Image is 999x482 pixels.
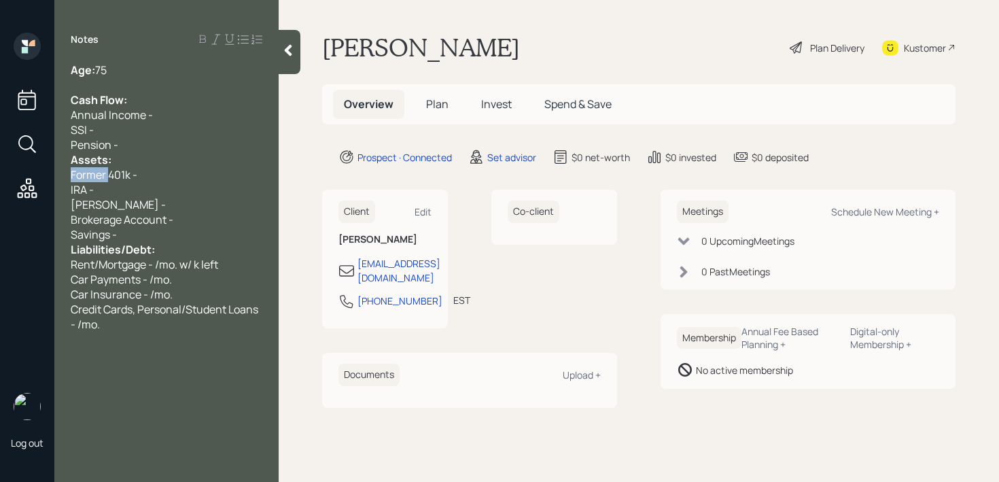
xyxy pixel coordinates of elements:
h6: [PERSON_NAME] [338,234,432,245]
div: [PHONE_NUMBER] [357,294,442,308]
img: retirable_logo.png [14,393,41,420]
span: Spend & Save [544,97,612,111]
span: [PERSON_NAME] - [71,197,166,212]
div: 0 Past Meeting s [701,264,770,279]
h6: Documents [338,364,400,386]
span: Age: [71,63,95,78]
span: Invest [481,97,512,111]
div: $0 net-worth [572,150,630,165]
h6: Client [338,201,375,223]
span: Brokerage Account - [71,212,173,227]
span: Liabilities/Debt: [71,242,155,257]
span: Savings - [71,227,117,242]
div: [EMAIL_ADDRESS][DOMAIN_NAME] [357,256,440,285]
div: $0 deposited [752,150,809,165]
div: Edit [415,205,432,218]
h6: Membership [677,327,741,349]
h6: Co-client [508,201,559,223]
div: Digital-only Membership + [850,325,939,351]
div: Set advisor [487,150,536,165]
span: Pension - [71,137,118,152]
span: 75 [95,63,107,78]
span: SSI - [71,122,94,137]
div: Prospect · Connected [357,150,452,165]
h1: [PERSON_NAME] [322,33,520,63]
div: Kustomer [904,41,946,55]
div: Annual Fee Based Planning + [741,325,839,351]
span: Overview [344,97,393,111]
div: Upload + [563,368,601,381]
span: Plan [426,97,449,111]
span: Rent/Mortgage - /mo. w/ k left [71,257,218,272]
div: Schedule New Meeting + [831,205,939,218]
span: Car Insurance - /mo. [71,287,173,302]
h6: Meetings [677,201,729,223]
span: Former 401k - [71,167,137,182]
label: Notes [71,33,99,46]
div: Plan Delivery [810,41,864,55]
div: 0 Upcoming Meeting s [701,234,794,248]
div: No active membership [696,363,793,377]
span: Annual Income - [71,107,153,122]
span: Assets: [71,152,111,167]
div: EST [453,293,470,307]
span: Car Payments - /mo. [71,272,172,287]
div: $0 invested [665,150,716,165]
div: Log out [11,436,43,449]
span: Credit Cards, Personal/Student Loans - /mo. [71,302,260,332]
span: Cash Flow: [71,92,127,107]
span: IRA - [71,182,94,197]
